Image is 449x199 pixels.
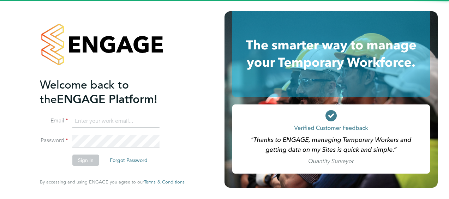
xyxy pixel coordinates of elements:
button: Sign In [72,155,99,166]
input: Enter your work email... [72,115,160,128]
span: Welcome back to the [40,78,129,106]
label: Email [40,117,68,125]
label: Password [40,137,68,144]
a: Terms & Conditions [144,179,185,185]
button: Forgot Password [104,155,153,166]
h2: ENGAGE Platform! [40,78,178,107]
span: By accessing and using ENGAGE you agree to our [40,179,185,185]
